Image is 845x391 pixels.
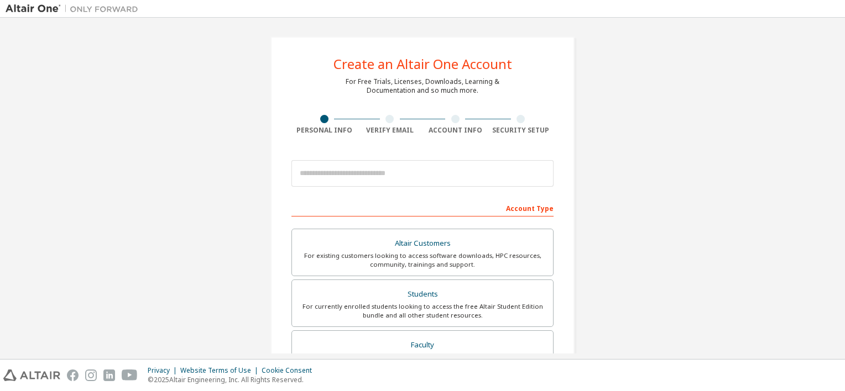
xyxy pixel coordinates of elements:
[299,251,546,269] div: For existing customers looking to access software downloads, HPC resources, community, trainings ...
[6,3,144,14] img: Altair One
[299,337,546,353] div: Faculty
[357,126,423,135] div: Verify Email
[148,375,319,384] p: © 2025 Altair Engineering, Inc. All Rights Reserved.
[262,366,319,375] div: Cookie Consent
[488,126,554,135] div: Security Setup
[422,126,488,135] div: Account Info
[148,366,180,375] div: Privacy
[3,369,60,381] img: altair_logo.svg
[299,236,546,251] div: Altair Customers
[67,369,79,381] img: facebook.svg
[103,369,115,381] img: linkedin.svg
[299,352,546,370] div: For faculty & administrators of academic institutions administering students and accessing softwa...
[180,366,262,375] div: Website Terms of Use
[291,199,554,216] div: Account Type
[299,287,546,302] div: Students
[291,126,357,135] div: Personal Info
[346,77,499,95] div: For Free Trials, Licenses, Downloads, Learning & Documentation and so much more.
[333,57,512,71] div: Create an Altair One Account
[299,302,546,320] div: For currently enrolled students looking to access the free Altair Student Edition bundle and all ...
[85,369,97,381] img: instagram.svg
[122,369,138,381] img: youtube.svg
